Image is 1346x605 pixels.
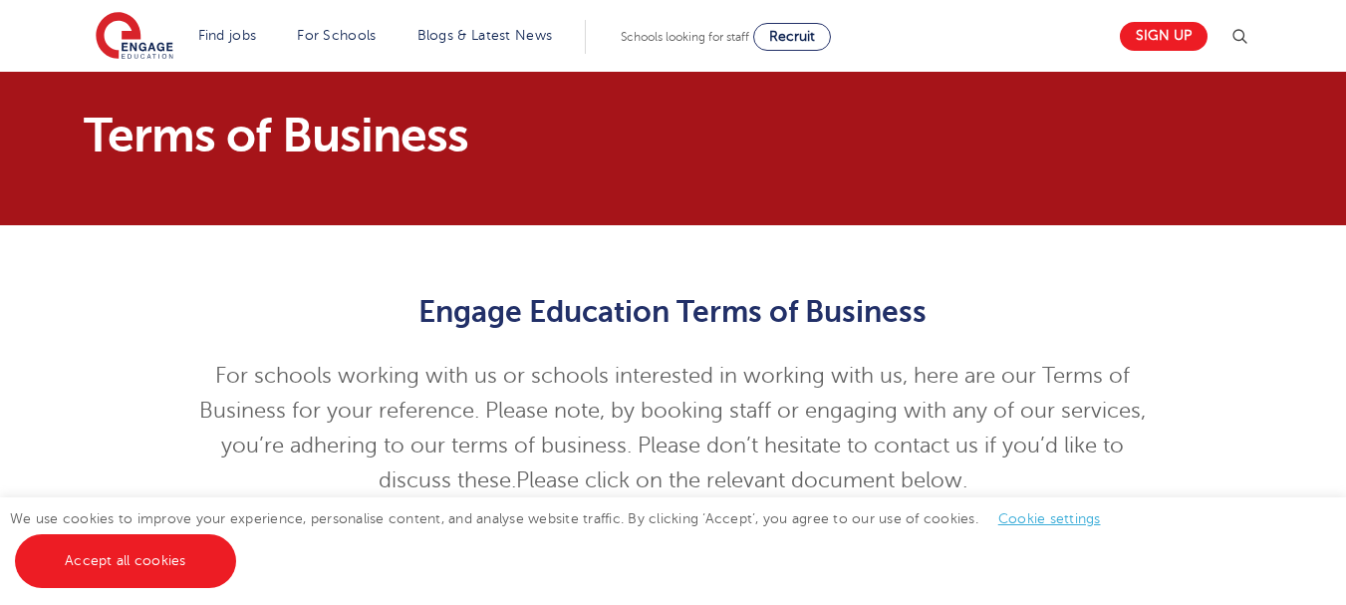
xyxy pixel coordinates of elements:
span: We use cookies to improve your experience, personalise content, and analyse website traffic. By c... [10,511,1121,568]
p: For schools working with us or schools interested in working with us, here are our Terms of Busin... [184,359,1162,498]
span: Recruit [769,29,815,44]
a: For Schools [297,28,376,43]
h1: Terms of Business [84,112,860,159]
a: Recruit [753,23,831,51]
a: Cookie settings [998,511,1101,526]
span: Schools looking for staff [621,30,749,44]
img: Engage Education [96,12,173,62]
h2: Engage Education Terms of Business [184,295,1162,329]
a: Accept all cookies [15,534,236,588]
a: Find jobs [198,28,257,43]
span: y booking staff or engaging with any of our services, you’re adhering to our terms of business. P... [221,399,1146,492]
a: Sign up [1120,22,1208,51]
a: Blogs & Latest News [417,28,553,43]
